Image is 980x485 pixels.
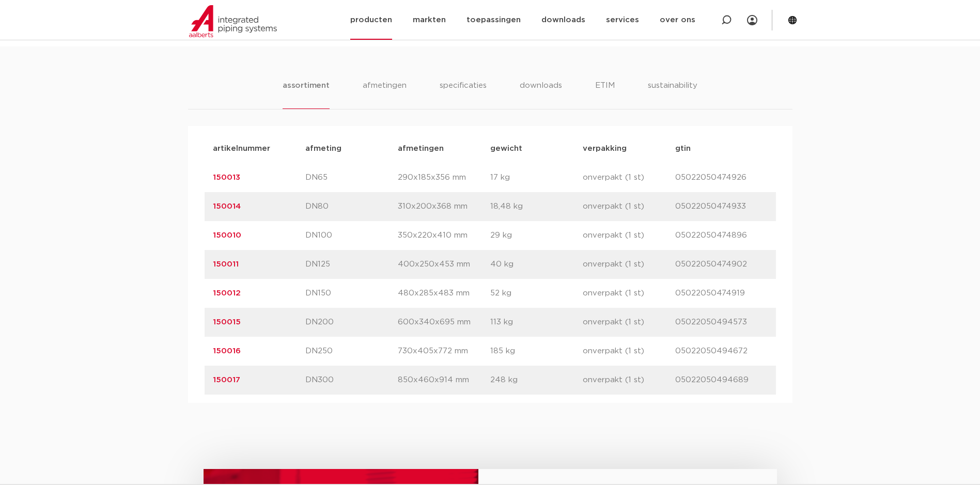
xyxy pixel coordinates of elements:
p: 290x185x356 mm [398,171,490,184]
p: 05022050474896 [675,229,768,242]
a: 150011 [213,260,239,268]
p: 600x340x695 mm [398,316,490,328]
p: onverpakt (1 st) [583,345,675,357]
p: DN125 [305,258,398,271]
p: onverpakt (1 st) [583,200,675,213]
li: afmetingen [363,80,407,109]
p: DN150 [305,287,398,300]
p: gtin [675,143,768,155]
p: DN300 [305,374,398,386]
li: sustainability [648,80,697,109]
p: DN100 [305,229,398,242]
p: onverpakt (1 st) [583,229,675,242]
p: 05022050474919 [675,287,768,300]
p: 310x200x368 mm [398,200,490,213]
p: verpakking [583,143,675,155]
p: 113 kg [490,316,583,328]
p: 248 kg [490,374,583,386]
p: 05022050494689 [675,374,768,386]
p: 05022050474933 [675,200,768,213]
p: 850x460x914 mm [398,374,490,386]
p: onverpakt (1 st) [583,374,675,386]
p: 730x405x772 mm [398,345,490,357]
li: downloads [520,80,562,109]
p: 05022050494672 [675,345,768,357]
a: 150010 [213,231,241,239]
p: gewicht [490,143,583,155]
p: DN80 [305,200,398,213]
p: 29 kg [490,229,583,242]
p: 52 kg [490,287,583,300]
p: 185 kg [490,345,583,357]
p: onverpakt (1 st) [583,316,675,328]
p: 18,48 kg [490,200,583,213]
p: 17 kg [490,171,583,184]
a: 150014 [213,202,241,210]
p: DN200 [305,316,398,328]
p: onverpakt (1 st) [583,258,675,271]
p: 480x285x483 mm [398,287,490,300]
p: 05022050474902 [675,258,768,271]
li: specificaties [440,80,487,109]
a: 150013 [213,174,240,181]
a: 150015 [213,318,241,326]
p: 400x250x453 mm [398,258,490,271]
p: 40 kg [490,258,583,271]
p: 05022050474926 [675,171,768,184]
p: onverpakt (1 st) [583,287,675,300]
p: afmeting [305,143,398,155]
p: DN65 [305,171,398,184]
p: afmetingen [398,143,490,155]
li: ETIM [595,80,615,109]
p: 350x220x410 mm [398,229,490,242]
p: onverpakt (1 st) [583,171,675,184]
p: DN250 [305,345,398,357]
a: 150012 [213,289,241,297]
a: 150016 [213,347,241,355]
li: assortiment [283,80,330,109]
p: artikelnummer [213,143,305,155]
a: 150017 [213,376,240,384]
p: 05022050494573 [675,316,768,328]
